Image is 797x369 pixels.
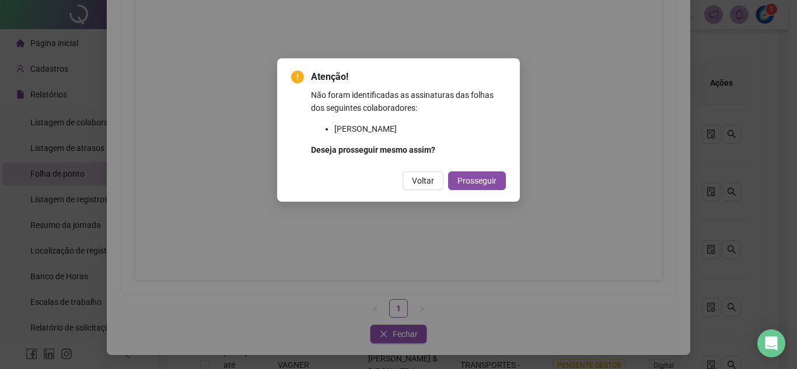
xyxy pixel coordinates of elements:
strong: Deseja prosseguir mesmo assim? [311,145,435,154]
span: exclamation-circle [291,71,304,83]
span: Voltar [412,174,434,187]
div: Open Intercom Messenger [757,329,785,357]
button: Voltar [403,171,443,190]
span: Prosseguir [457,174,497,187]
li: [PERSON_NAME] [334,122,506,135]
p: Não foram identificadas as assinaturas das folhas dos seguintes colaboradores: [311,89,506,114]
button: Prosseguir [448,171,506,190]
span: Atenção! [311,70,506,84]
